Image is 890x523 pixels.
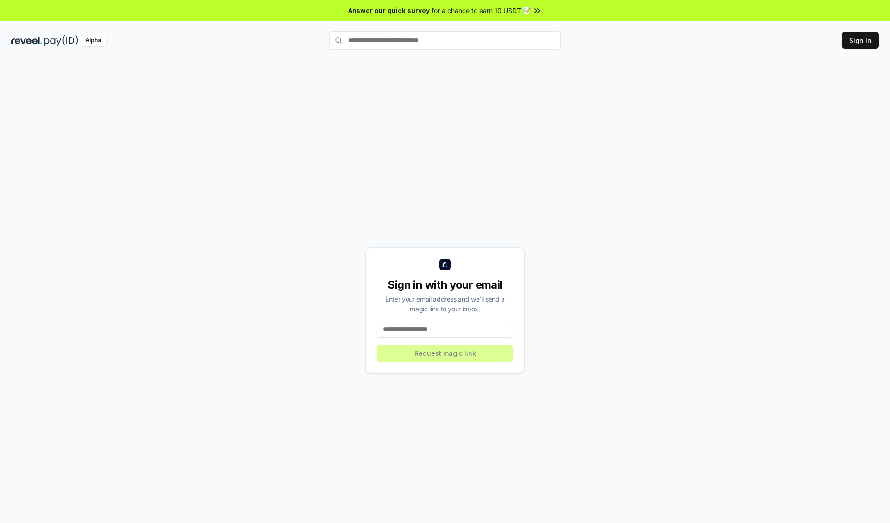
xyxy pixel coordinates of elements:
div: Alpha [80,35,106,46]
img: pay_id [44,35,78,46]
div: Sign in with your email [377,277,513,292]
img: reveel_dark [11,35,42,46]
div: Enter your email address and we’ll send a magic link to your inbox. [377,294,513,314]
span: Answer our quick survey [348,6,430,15]
img: logo_small [439,259,451,270]
button: Sign In [842,32,879,49]
span: for a chance to earn 10 USDT 📝 [432,6,531,15]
